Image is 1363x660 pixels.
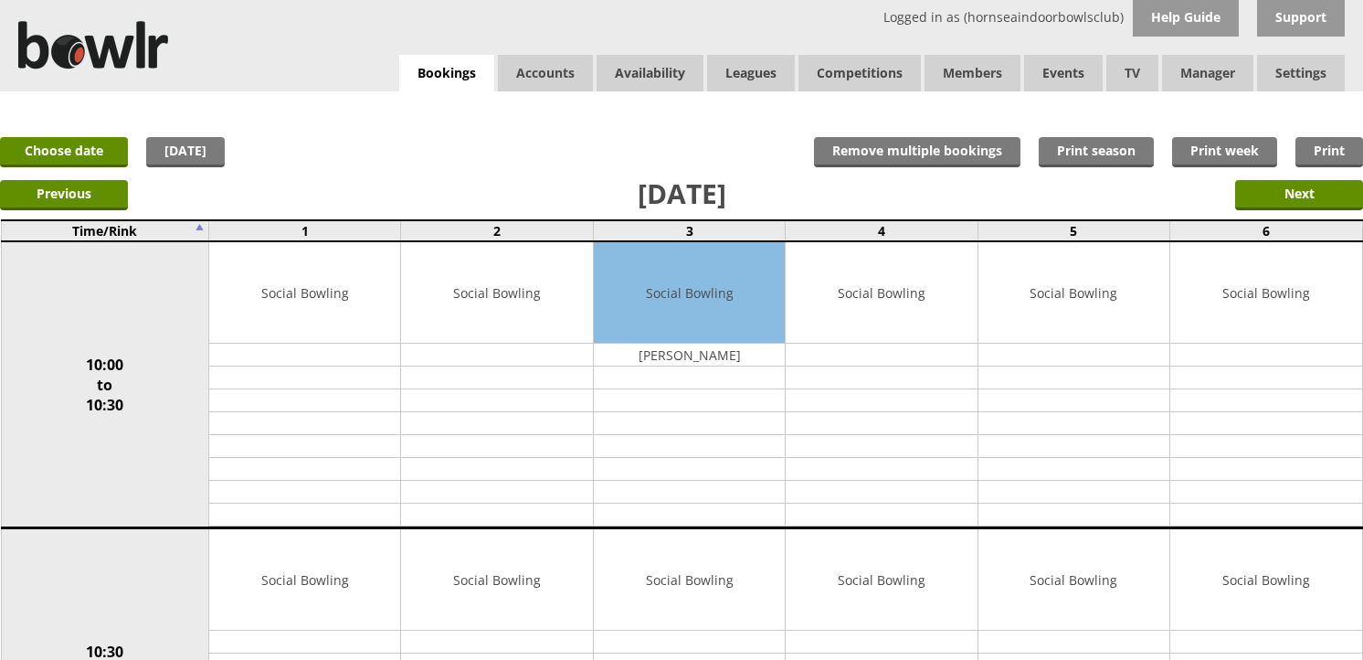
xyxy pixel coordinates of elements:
a: Events [1024,55,1103,91]
span: Manager [1162,55,1253,91]
td: Social Bowling [1170,529,1361,631]
td: Social Bowling [209,529,400,631]
td: Social Bowling [594,529,785,631]
td: 5 [977,220,1169,241]
td: Social Bowling [401,529,592,631]
a: Leagues [707,55,795,91]
a: Print week [1172,137,1277,167]
td: Social Bowling [594,242,785,344]
td: Time/Rink [1,220,209,241]
a: Availability [597,55,703,91]
a: Print [1295,137,1363,167]
td: Social Bowling [978,242,1169,344]
td: 2 [401,220,593,241]
span: Members [925,55,1020,91]
td: 6 [1170,220,1362,241]
span: Accounts [498,55,593,91]
a: Print season [1039,137,1154,167]
input: Next [1235,180,1363,210]
span: TV [1106,55,1158,91]
a: Competitions [798,55,921,91]
td: 4 [786,220,977,241]
td: 10:00 to 10:30 [1,241,209,528]
td: Social Bowling [786,242,977,344]
td: Social Bowling [401,242,592,344]
span: Settings [1257,55,1345,91]
td: Social Bowling [978,529,1169,631]
td: 3 [593,220,785,241]
td: [PERSON_NAME] [594,344,785,367]
td: Social Bowling [786,529,977,631]
input: Remove multiple bookings [814,137,1020,167]
td: Social Bowling [1170,242,1361,344]
td: Social Bowling [209,242,400,344]
a: [DATE] [146,137,225,167]
a: Bookings [399,55,494,92]
td: 1 [209,220,401,241]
